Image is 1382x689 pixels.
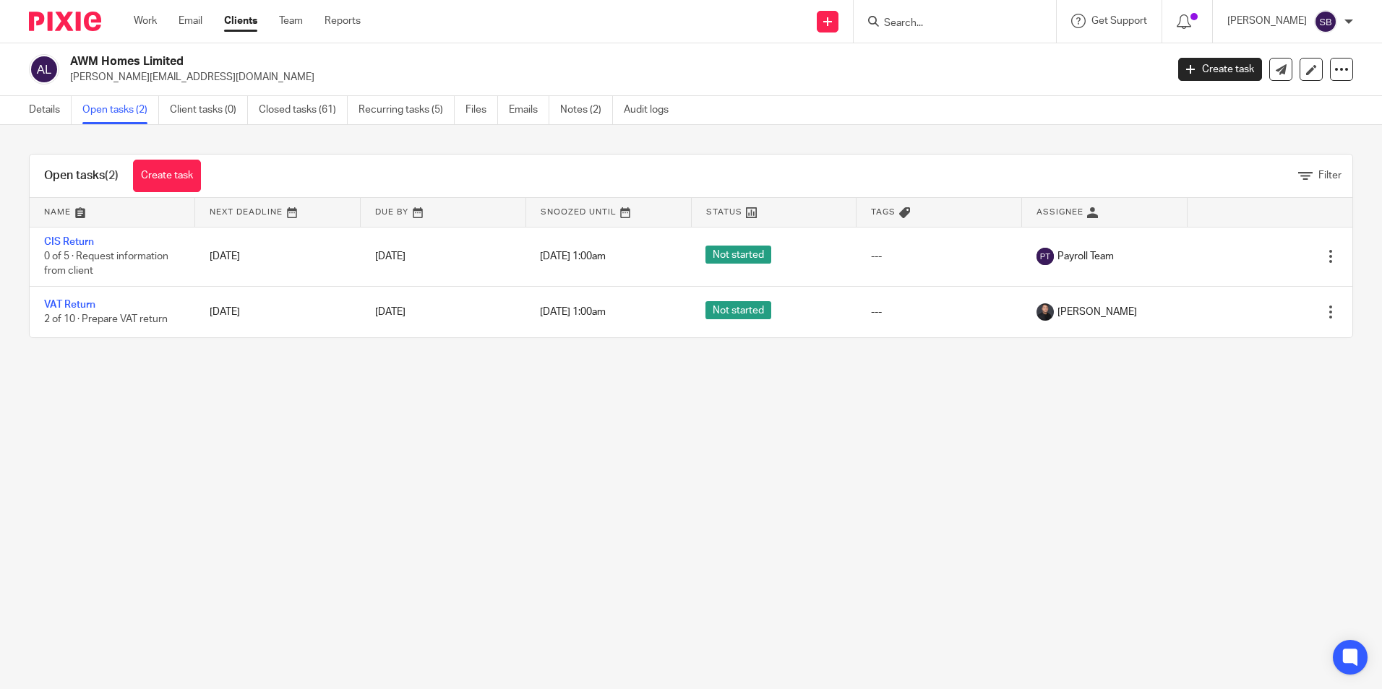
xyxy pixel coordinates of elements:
[541,208,617,216] span: Snoozed Until
[195,227,361,286] td: [DATE]
[44,314,168,324] span: 2 of 10 · Prepare VAT return
[375,307,405,317] span: [DATE]
[279,14,303,28] a: Team
[624,96,679,124] a: Audit logs
[1318,170,1342,181] span: Filter
[705,246,771,264] span: Not started
[195,286,361,337] td: [DATE]
[105,170,119,181] span: (2)
[1178,58,1262,81] a: Create task
[82,96,159,124] a: Open tasks (2)
[1314,10,1337,33] img: svg%3E
[1227,14,1307,28] p: [PERSON_NAME]
[540,251,606,261] span: [DATE] 1:00am
[1036,248,1054,265] img: svg%3E
[359,96,455,124] a: Recurring tasks (5)
[465,96,498,124] a: Files
[29,12,101,31] img: Pixie
[44,168,119,183] h1: Open tasks
[70,70,1156,84] p: [PERSON_NAME][EMAIL_ADDRESS][DOMAIN_NAME]
[1036,303,1054,321] img: My%20Photo.jpg
[179,14,202,28] a: Email
[44,300,95,310] a: VAT Return
[560,96,613,124] a: Notes (2)
[540,307,606,317] span: [DATE] 1:00am
[259,96,348,124] a: Closed tasks (61)
[134,14,157,28] a: Work
[70,54,939,69] h2: AWM Homes Limited
[29,96,72,124] a: Details
[871,208,896,216] span: Tags
[1057,249,1114,264] span: Payroll Team
[883,17,1013,30] input: Search
[375,251,405,261] span: [DATE]
[706,208,742,216] span: Status
[509,96,549,124] a: Emails
[871,305,1008,319] div: ---
[705,301,771,319] span: Not started
[871,249,1008,264] div: ---
[224,14,257,28] a: Clients
[44,237,94,247] a: CIS Return
[133,160,201,192] a: Create task
[170,96,248,124] a: Client tasks (0)
[325,14,361,28] a: Reports
[1057,305,1137,319] span: [PERSON_NAME]
[44,251,168,277] span: 0 of 5 · Request information from client
[1091,16,1147,26] span: Get Support
[29,54,59,84] img: svg%3E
